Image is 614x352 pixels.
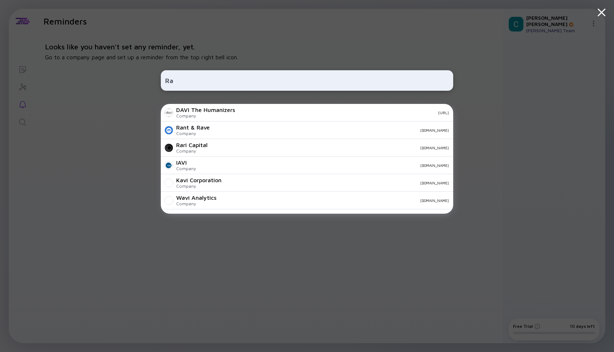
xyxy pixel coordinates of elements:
[165,74,449,87] input: Search Company or Investor...
[216,128,449,132] div: [DOMAIN_NAME]
[176,113,235,119] div: Company
[241,111,449,115] div: [URL]
[176,148,208,154] div: Company
[176,194,216,201] div: Wavi Analytics
[176,106,235,113] div: DAVI The Humanizers
[222,198,449,203] div: [DOMAIN_NAME]
[176,124,210,131] div: Rant & Rave
[176,166,196,171] div: Company
[202,163,449,168] div: [DOMAIN_NAME]
[176,212,196,218] div: Ravn
[176,142,208,148] div: Rari Capital
[213,146,449,150] div: [DOMAIN_NAME]
[176,159,196,166] div: IAVI
[176,177,221,183] div: Kavi Corporation
[176,201,216,206] div: Company
[227,181,449,185] div: [DOMAIN_NAME]
[176,183,221,189] div: Company
[176,131,210,136] div: Company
